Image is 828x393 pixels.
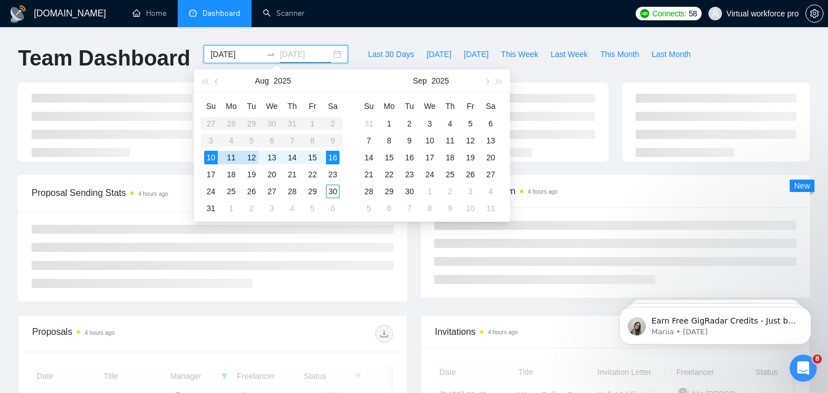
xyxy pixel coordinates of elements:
[262,166,282,183] td: 2025-08-20
[32,325,213,343] div: Proposals
[423,151,437,164] div: 17
[326,168,340,181] div: 23
[403,134,416,147] div: 9
[32,186,266,200] span: Proposal Sending Stats
[359,115,379,132] td: 2025-08-31
[420,97,440,115] th: We
[460,115,481,132] td: 2025-09-05
[399,132,420,149] td: 2025-09-09
[274,69,291,92] button: 2025
[382,168,396,181] div: 22
[484,185,497,198] div: 4
[382,202,396,215] div: 6
[602,283,828,363] iframe: Intercom notifications message
[266,50,275,59] span: to
[362,185,376,198] div: 28
[221,149,241,166] td: 2025-08-11
[241,183,262,200] td: 2025-08-26
[133,8,166,18] a: homeHome
[189,9,197,17] span: dashboard
[255,69,269,92] button: Aug
[420,166,440,183] td: 2025-09-24
[399,200,420,217] td: 2025-10-07
[382,185,396,198] div: 29
[202,8,240,18] span: Dashboard
[420,132,440,149] td: 2025-09-10
[306,202,319,215] div: 5
[460,200,481,217] td: 2025-10-10
[362,117,376,130] div: 31
[266,50,275,59] span: swap-right
[302,97,323,115] th: Fr
[484,117,497,130] div: 6
[443,168,457,181] div: 25
[379,132,399,149] td: 2025-09-08
[443,151,457,164] div: 18
[265,185,279,198] div: 27
[245,202,258,215] div: 2
[420,45,457,63] button: [DATE]
[326,202,340,215] div: 6
[210,48,262,60] input: Start date
[464,168,477,181] div: 26
[262,97,282,115] th: We
[138,191,168,197] time: 4 hours ago
[85,330,114,336] time: 4 hours ago
[413,69,427,92] button: Sep
[201,149,221,166] td: 2025-08-10
[265,151,279,164] div: 13
[306,185,319,198] div: 29
[651,48,690,60] span: Last Month
[481,115,501,132] td: 2025-09-06
[379,97,399,115] th: Mo
[382,151,396,164] div: 15
[306,151,319,164] div: 15
[302,149,323,166] td: 2025-08-15
[306,168,319,181] div: 22
[403,117,416,130] div: 2
[420,183,440,200] td: 2025-10-01
[464,134,477,147] div: 12
[484,202,497,215] div: 11
[645,45,697,63] button: Last Month
[460,97,481,115] th: Fr
[359,132,379,149] td: 2025-09-07
[440,132,460,149] td: 2025-09-11
[245,151,258,164] div: 12
[359,183,379,200] td: 2025-09-28
[323,149,343,166] td: 2025-08-16
[440,200,460,217] td: 2025-10-09
[285,168,299,181] div: 21
[431,69,449,92] button: 2025
[282,97,302,115] th: Th
[399,183,420,200] td: 2025-09-30
[245,185,258,198] div: 26
[544,45,594,63] button: Last Week
[403,168,416,181] div: 23
[460,149,481,166] td: 2025-09-19
[481,166,501,183] td: 2025-09-27
[204,202,218,215] div: 31
[399,115,420,132] td: 2025-09-02
[813,355,822,364] span: 8
[440,115,460,132] td: 2025-09-04
[488,329,518,335] time: 4 hours ago
[9,5,27,23] img: logo
[323,97,343,115] th: Sa
[495,45,544,63] button: This Week
[262,200,282,217] td: 2025-09-03
[399,97,420,115] th: Tu
[285,151,299,164] div: 14
[481,132,501,149] td: 2025-09-13
[426,48,451,60] span: [DATE]
[481,149,501,166] td: 2025-09-20
[326,185,340,198] div: 30
[359,149,379,166] td: 2025-09-14
[201,183,221,200] td: 2025-08-24
[403,151,416,164] div: 16
[423,202,437,215] div: 8
[263,8,305,18] a: searchScanner
[362,134,376,147] div: 7
[711,10,719,18] span: user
